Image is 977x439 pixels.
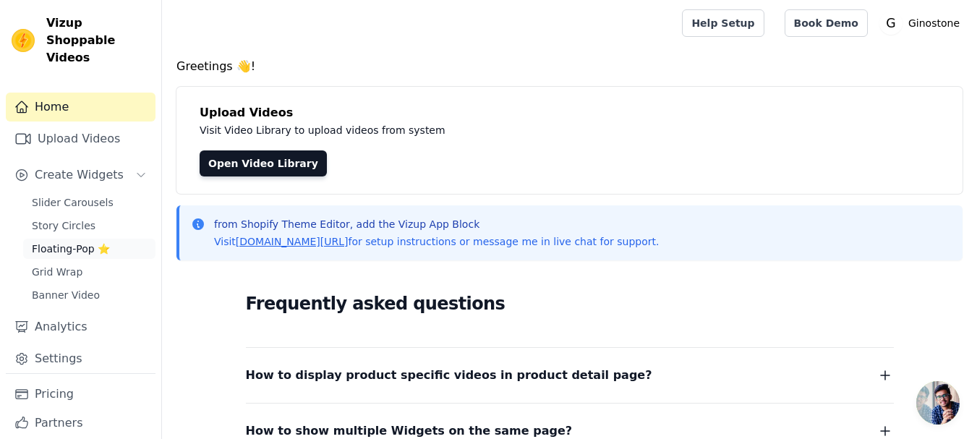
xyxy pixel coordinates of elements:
[214,234,659,249] p: Visit for setup instructions or message me in live chat for support.
[12,29,35,52] img: Vizup
[200,122,848,139] p: Visit Video Library to upload videos from system
[32,242,110,256] span: Floating-Pop ⭐
[6,380,155,409] a: Pricing
[6,93,155,122] a: Home
[32,218,95,233] span: Story Circles
[35,166,124,184] span: Create Widgets
[246,365,894,385] button: How to display product specific videos in product detail page?
[32,265,82,279] span: Grid Wrap
[6,409,155,438] a: Partners
[176,58,963,75] h4: Greetings 👋!
[46,14,150,67] span: Vizup Shoppable Videos
[6,161,155,189] button: Create Widgets
[246,289,894,318] h2: Frequently asked questions
[246,365,652,385] span: How to display product specific videos in product detail page?
[23,285,155,305] a: Banner Video
[200,150,327,176] a: Open Video Library
[23,239,155,259] a: Floating-Pop ⭐
[682,9,764,37] a: Help Setup
[23,192,155,213] a: Slider Carousels
[6,312,155,341] a: Analytics
[32,288,100,302] span: Banner Video
[23,262,155,282] a: Grid Wrap
[886,16,895,30] text: G
[879,10,965,36] button: G Ginostone
[32,195,114,210] span: Slider Carousels
[23,216,155,236] a: Story Circles
[214,217,659,231] p: from Shopify Theme Editor, add the Vizup App Block
[785,9,868,37] a: Book Demo
[6,344,155,373] a: Settings
[6,124,155,153] a: Upload Videos
[236,236,349,247] a: [DOMAIN_NAME][URL]
[916,381,960,425] div: Open chat
[903,10,965,36] p: Ginostone
[200,104,939,122] h4: Upload Videos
